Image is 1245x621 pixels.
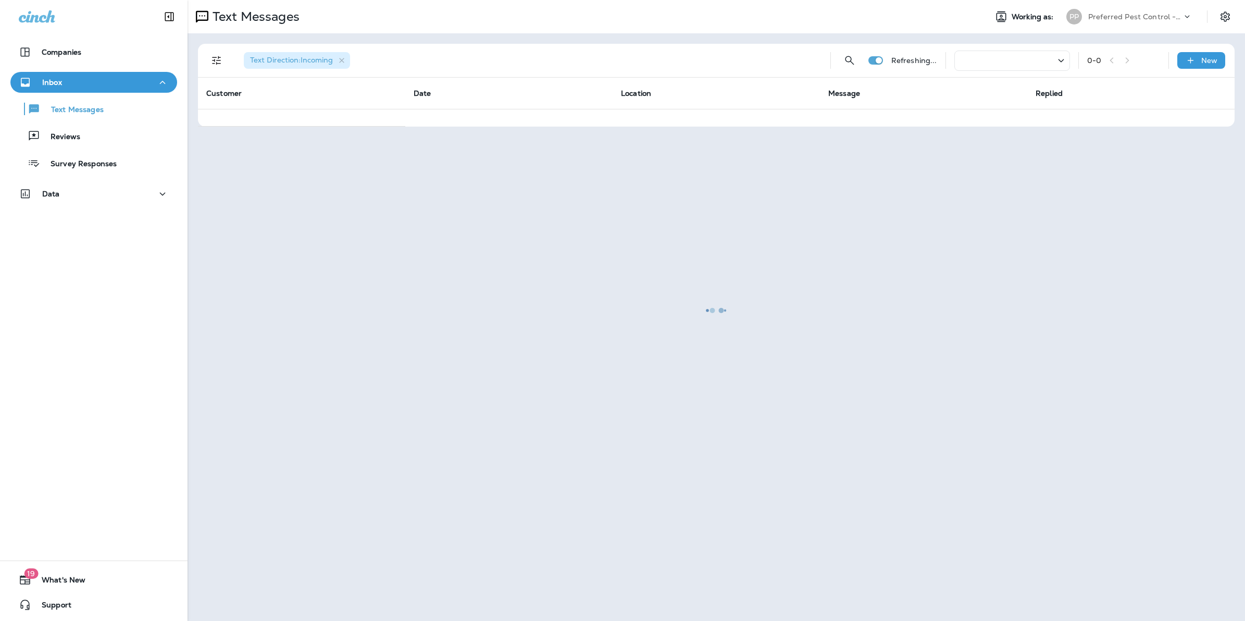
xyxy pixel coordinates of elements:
p: Survey Responses [40,159,117,169]
button: 19What's New [10,569,177,590]
p: Data [42,190,60,198]
button: Support [10,594,177,615]
button: Data [10,183,177,204]
p: Text Messages [41,105,104,115]
button: Text Messages [10,98,177,120]
p: Companies [42,48,81,56]
p: Reviews [40,132,80,142]
button: Collapse Sidebar [155,6,184,27]
button: Survey Responses [10,152,177,174]
button: Inbox [10,72,177,93]
span: What's New [31,576,85,588]
p: Inbox [42,78,62,86]
p: New [1201,56,1217,65]
span: Support [31,601,71,613]
span: 19 [24,568,38,579]
button: Companies [10,42,177,63]
button: Reviews [10,125,177,147]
